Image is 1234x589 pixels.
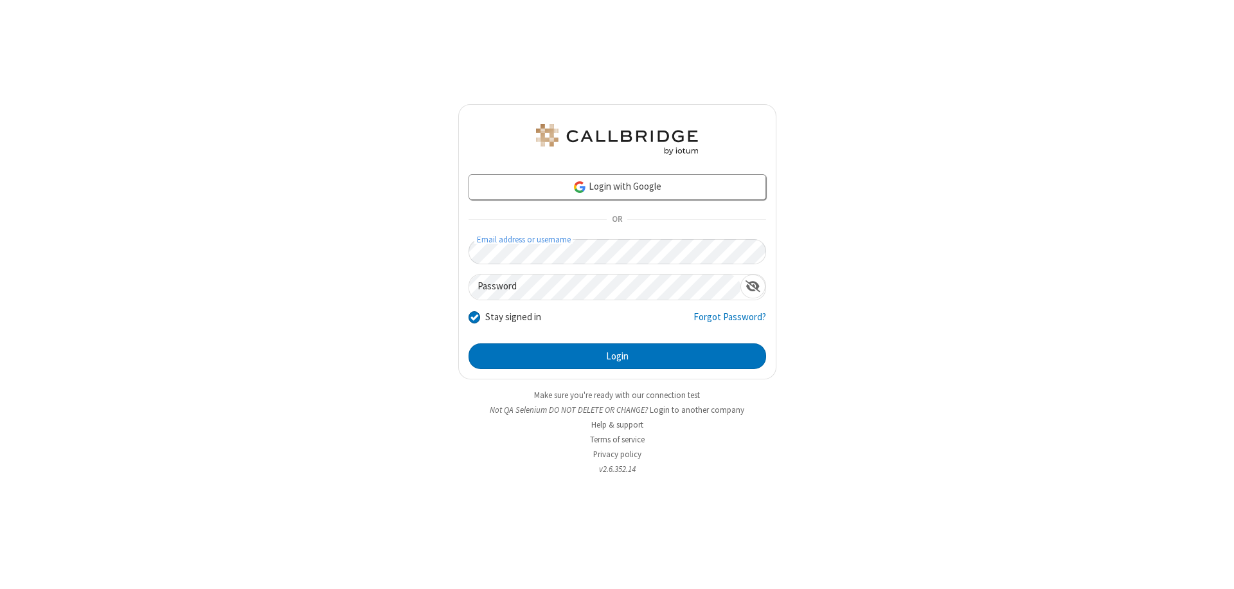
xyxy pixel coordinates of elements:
input: Email address or username [469,239,766,264]
a: Help & support [591,419,643,430]
span: OR [607,211,627,229]
a: Privacy policy [593,449,641,460]
li: v2.6.352.14 [458,463,776,475]
label: Stay signed in [485,310,541,325]
li: Not QA Selenium DO NOT DELETE OR CHANGE? [458,404,776,416]
img: QA Selenium DO NOT DELETE OR CHANGE [533,124,701,155]
a: Forgot Password? [693,310,766,334]
button: Login [469,343,766,369]
a: Make sure you're ready with our connection test [534,390,700,401]
div: Show password [740,275,765,298]
a: Login with Google [469,174,766,200]
a: Terms of service [590,434,645,445]
img: google-icon.png [573,180,587,194]
input: Password [469,275,740,300]
button: Login to another company [650,404,744,416]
